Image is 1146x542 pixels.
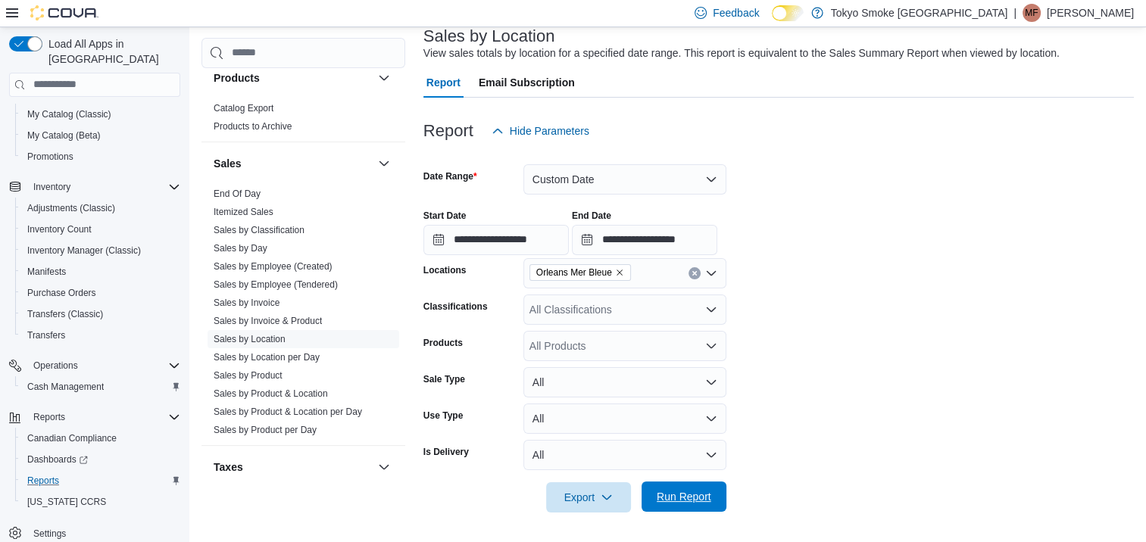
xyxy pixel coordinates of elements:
button: Hide Parameters [486,116,595,146]
label: Locations [423,264,467,276]
span: Sales by Classification [214,224,304,236]
span: Sales by Product [214,369,283,382]
a: Sales by Product per Day [214,425,317,435]
button: All [523,440,726,470]
span: Reports [33,411,65,423]
span: My Catalog (Classic) [21,105,180,123]
button: Transfers (Classic) [15,304,186,325]
label: End Date [572,210,611,222]
label: Products [423,337,463,349]
h3: Report [423,122,473,140]
a: Canadian Compliance [21,429,123,447]
a: Inventory Count [21,220,98,238]
button: Adjustments (Classic) [15,198,186,219]
span: Inventory [27,178,180,196]
span: Sales by Day [214,242,267,254]
span: Hide Parameters [510,123,589,139]
button: Reports [3,406,186,428]
a: Products to Archive [214,121,292,132]
a: My Catalog (Classic) [21,105,117,123]
div: View sales totals by location for a specified date range. This report is equivalent to the Sales ... [423,45,1060,61]
span: Sales by Invoice & Product [214,315,322,327]
a: Sales by Employee (Created) [214,261,333,272]
div: Sales [201,185,405,445]
a: My Catalog (Beta) [21,126,107,145]
span: Settings [27,523,180,542]
span: Itemized Sales [214,206,273,218]
button: Reports [27,408,71,426]
span: My Catalog (Beta) [21,126,180,145]
button: [US_STATE] CCRS [15,491,186,512]
span: Transfers [21,326,180,344]
button: Taxes [214,459,372,475]
button: Sales [375,154,393,173]
button: Promotions [15,146,186,167]
a: Sales by Location [214,334,286,344]
label: Date Range [423,170,477,182]
h3: Sales by Location [423,27,555,45]
a: Sales by Classification [214,225,304,235]
a: Promotions [21,148,80,166]
span: Canadian Compliance [27,432,117,444]
label: Classifications [423,301,488,313]
span: Operations [33,360,78,372]
button: Inventory [3,176,186,198]
span: Inventory [33,181,70,193]
h3: Products [214,70,260,86]
span: Adjustments (Classic) [21,199,180,217]
button: All [523,403,726,434]
span: Export [555,482,622,512]
span: Inventory Count [21,220,180,238]
button: Purchase Orders [15,282,186,304]
span: My Catalog (Beta) [27,129,101,142]
label: Use Type [423,410,463,422]
span: Settings [33,528,66,540]
span: Load All Apps in [GEOGRAPHIC_DATA] [42,36,180,67]
a: Reports [21,472,65,490]
input: Press the down key to open a popover containing a calendar. [572,225,717,255]
span: Sales by Product & Location per Day [214,406,362,418]
button: Manifests [15,261,186,282]
span: Reports [21,472,180,490]
a: Inventory Manager (Classic) [21,241,147,260]
button: Run Report [642,481,726,512]
a: Purchase Orders [21,284,102,302]
span: My Catalog (Classic) [27,108,111,120]
a: Itemized Sales [214,207,273,217]
a: Sales by Product [214,370,283,381]
button: Products [375,69,393,87]
span: Transfers [27,329,65,341]
span: Cash Management [27,381,104,393]
span: Report [426,67,461,98]
h3: Sales [214,156,242,171]
span: Reports [27,475,59,487]
a: Sales by Day [214,243,267,254]
a: Sales by Employee (Tendered) [214,279,338,290]
button: Custom Date [523,164,726,195]
span: Manifests [27,266,66,278]
button: Cash Management [15,376,186,397]
span: Sales by Location [214,333,286,345]
span: Transfers (Classic) [27,308,103,320]
span: Manifests [21,263,180,281]
button: Canadian Compliance [15,428,186,449]
button: Taxes [375,458,393,476]
button: Reports [15,470,186,491]
span: Feedback [713,5,759,20]
span: [US_STATE] CCRS [27,496,106,508]
a: Transfers (Classic) [21,305,109,323]
span: Cash Management [21,378,180,396]
span: Promotions [21,148,180,166]
label: Start Date [423,210,467,222]
span: Canadian Compliance [21,429,180,447]
div: Products [201,99,405,142]
button: Export [546,482,631,512]
h3: Taxes [214,459,243,475]
a: Sales by Product & Location per Day [214,406,362,417]
p: Tokyo Smoke [GEOGRAPHIC_DATA] [831,4,1008,22]
span: Operations [27,357,180,375]
button: Sales [214,156,372,171]
button: Operations [3,355,186,376]
span: Reports [27,408,180,426]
